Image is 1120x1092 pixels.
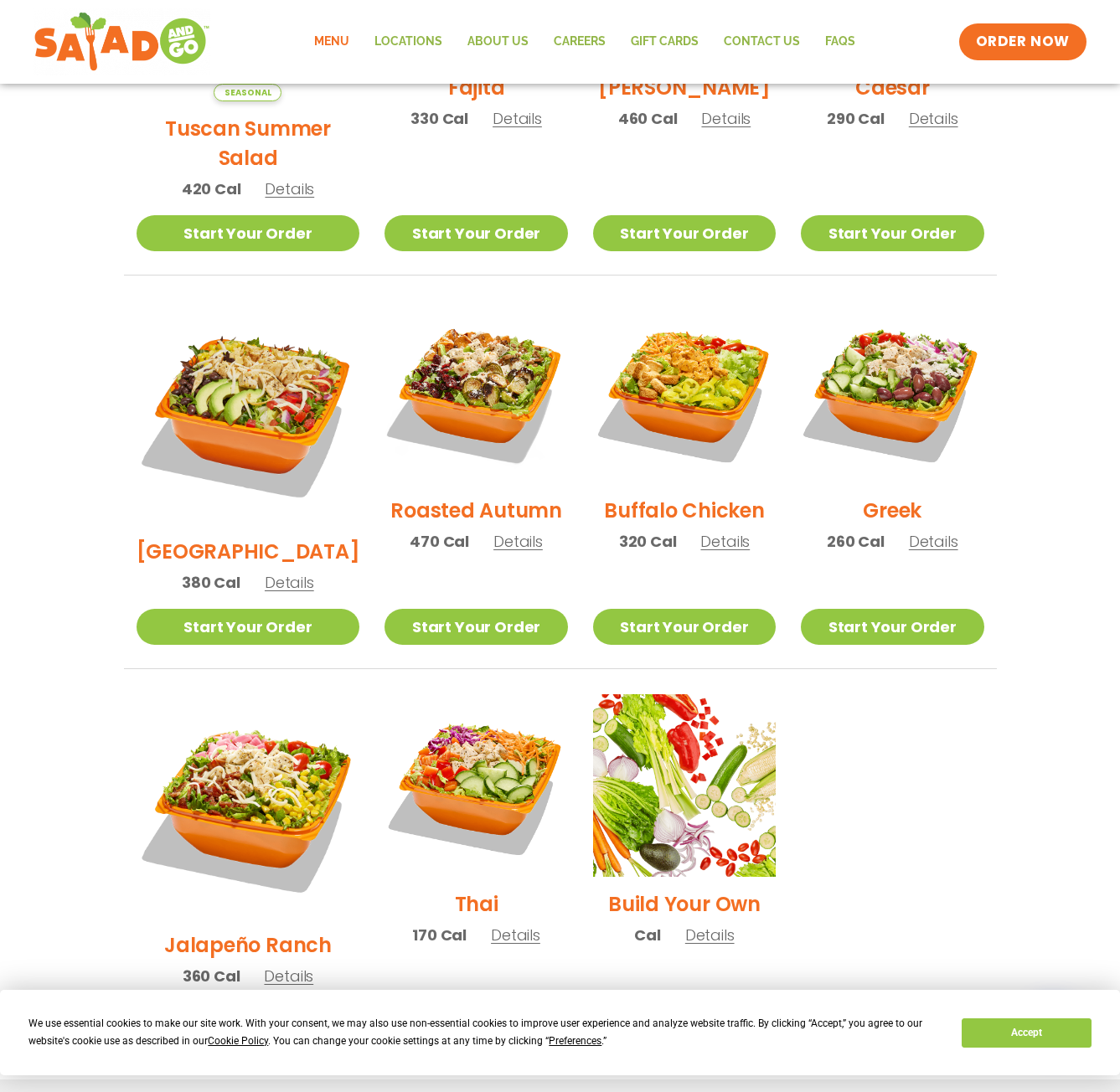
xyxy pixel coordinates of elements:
[604,496,764,525] h2: Buffalo Chicken
[385,215,567,251] a: Start Your Order
[491,925,540,945] span: Details
[302,23,362,61] a: Menu
[455,889,498,919] h2: Thai
[412,924,467,946] span: 170 Cal
[701,108,751,129] span: Details
[265,572,314,593] span: Details
[137,301,360,524] img: Product photo for BBQ Ranch Salad
[385,609,567,645] a: Start Your Order
[362,23,455,61] a: Locations
[182,571,240,594] span: 380 Cal
[455,23,541,61] a: About Us
[618,23,711,61] a: GIFT CARDS
[214,84,281,101] span: Seasonal
[385,301,567,483] img: Product photo for Roasted Autumn Salad
[863,496,921,525] h2: Greek
[410,530,469,553] span: 470 Cal
[493,108,542,129] span: Details
[549,1035,601,1047] span: Preferences
[801,301,983,483] img: Product photo for Greek Salad
[164,930,332,960] h2: Jalapeño Ranch
[593,609,776,645] a: Start Your Order
[962,1018,1091,1048] button: Accept
[827,530,885,553] span: 260 Cal
[593,215,776,251] a: Start Your Order
[685,925,735,945] span: Details
[593,694,776,877] img: Product photo for Build Your Own
[959,23,1086,60] a: ORDER NOW
[711,23,813,61] a: Contact Us
[541,23,618,61] a: Careers
[410,107,468,130] span: 330 Cal
[619,530,677,553] span: 320 Cal
[208,1035,268,1047] span: Cookie Policy
[302,23,868,61] nav: Menu
[390,496,562,525] h2: Roasted Autumn
[137,114,360,173] h2: Tuscan Summer Salad
[634,924,660,946] span: Cal
[448,73,505,102] h2: Fajita
[182,178,241,200] span: 420 Cal
[700,531,750,552] span: Details
[493,531,543,552] span: Details
[385,694,567,877] img: Product photo for Thai Salad
[608,889,761,919] h2: Build Your Own
[264,966,313,986] span: Details
[137,537,360,566] h2: [GEOGRAPHIC_DATA]
[598,73,771,102] h2: [PERSON_NAME]
[137,694,360,918] img: Product photo for Jalapeño Ranch Salad
[801,609,983,645] a: Start Your Order
[183,965,240,987] span: 360 Cal
[137,609,360,645] a: Start Your Order
[137,215,360,251] a: Start Your Order
[909,108,958,129] span: Details
[618,107,678,130] span: 460 Cal
[34,8,210,75] img: new-SAG-logo-768×292
[976,32,1070,52] span: ORDER NOW
[265,178,314,199] span: Details
[855,73,930,102] h2: Caesar
[28,1015,942,1050] div: We use essential cookies to make our site work. With your consent, we may also use non-essential ...
[827,107,885,130] span: 290 Cal
[813,23,868,61] a: FAQs
[801,215,983,251] a: Start Your Order
[593,301,776,483] img: Product photo for Buffalo Chicken Salad
[909,531,958,552] span: Details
